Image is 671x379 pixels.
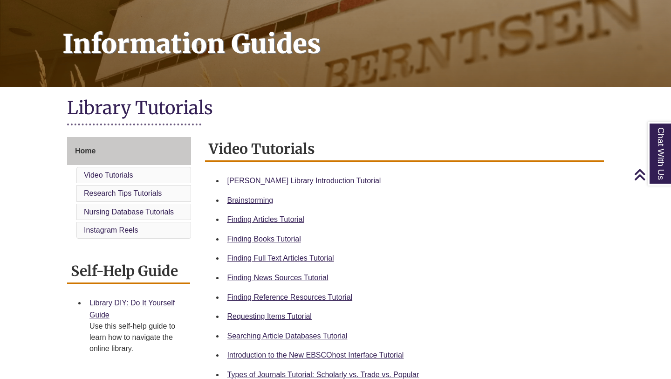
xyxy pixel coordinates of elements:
a: Brainstorming [227,196,274,204]
a: Types of Journals Tutorial: Scholarly vs. Trade vs. Popular [227,371,419,379]
a: Nursing Database Tutorials [84,208,174,216]
a: Video Tutorials [84,171,133,179]
a: Finding News Sources Tutorial [227,274,329,282]
a: Finding Full Text Articles Tutorial [227,254,334,262]
a: Back to Top [634,168,669,181]
a: Introduction to the New EBSCOhost Interface Tutorial [227,351,404,359]
span: Home [75,147,96,155]
div: Use this self-help guide to learn how to navigate the online library. [89,321,183,354]
a: Instagram Reels [84,226,138,234]
a: Library DIY: Do It Yourself Guide [89,299,175,319]
h2: Video Tutorials [205,137,604,162]
a: [PERSON_NAME] Library Introduction Tutorial [227,177,381,185]
a: Home [67,137,191,165]
a: Searching Article Databases Tutorial [227,332,348,340]
a: Requesting Items Tutorial [227,312,312,320]
a: Finding Books Tutorial [227,235,301,243]
a: Finding Articles Tutorial [227,215,304,223]
h2: Self-Help Guide [67,259,190,284]
h1: Library Tutorials [67,96,604,121]
div: Guide Page Menu [67,137,191,241]
a: Finding Reference Resources Tutorial [227,293,353,301]
a: Research Tips Tutorials [84,189,162,197]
